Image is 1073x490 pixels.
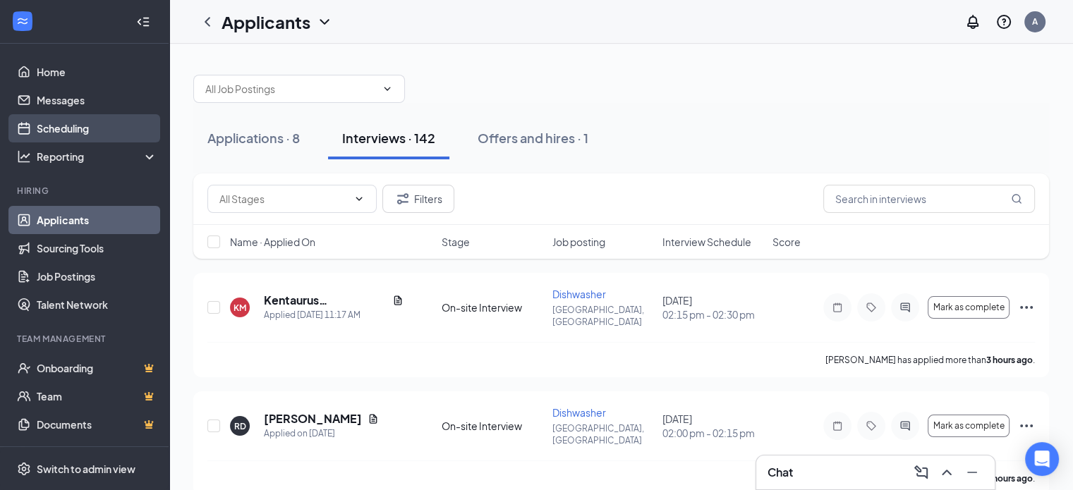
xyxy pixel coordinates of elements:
[768,465,793,480] h3: Chat
[964,13,981,30] svg: Notifications
[394,190,411,207] svg: Filter
[230,235,315,249] span: Name · Applied On
[37,234,157,262] a: Sourcing Tools
[316,13,333,30] svg: ChevronDown
[995,13,1012,30] svg: QuestionInfo
[234,420,246,432] div: RD
[205,81,376,97] input: All Job Postings
[37,114,157,142] a: Scheduling
[342,129,435,147] div: Interviews · 142
[37,262,157,290] a: Job Postings
[662,307,764,321] span: 02:15 pm - 02:30 pm
[662,235,751,249] span: Interview Schedule
[17,149,31,164] svg: Analysis
[264,411,362,427] h5: [PERSON_NAME]
[17,462,31,476] svg: Settings
[442,300,543,314] div: On-site Interview
[552,304,654,328] p: [GEOGRAPHIC_DATA], [GEOGRAPHIC_DATA]
[829,420,846,431] svg: Note
[825,354,1035,366] p: [PERSON_NAME] has applied more than .
[823,185,1035,213] input: Search in interviews
[552,406,606,419] span: Dishwasher
[928,296,1010,319] button: Mark as complete
[897,302,914,313] svg: ActiveChat
[933,302,1004,312] span: Mark as complete
[662,412,764,440] div: [DATE]
[863,420,880,431] svg: Tag
[478,129,588,147] div: Offers and hires · 1
[382,185,454,213] button: Filter Filters
[199,13,216,30] svg: ChevronLeft
[37,382,157,410] a: TeamCrown
[933,421,1004,431] span: Mark as complete
[961,461,983,484] button: Minimize
[1032,16,1038,27] div: A
[37,149,158,164] div: Reporting
[16,14,30,28] svg: WorkstreamLogo
[207,129,300,147] div: Applications · 8
[353,193,365,204] svg: ChevronDown
[1025,442,1059,476] div: Open Intercom Messenger
[662,426,764,440] span: 02:00 pm - 02:15 pm
[772,235,801,249] span: Score
[928,415,1010,437] button: Mark as complete
[1018,417,1035,434] svg: Ellipses
[829,302,846,313] svg: Note
[392,295,404,306] svg: Document
[863,302,880,313] svg: Tag
[1011,193,1022,204] svg: MagnifyingGlass
[1018,299,1035,316] svg: Ellipses
[234,302,246,314] div: KM
[264,293,387,308] h5: Kentaurus [PERSON_NAME]
[37,86,157,114] a: Messages
[382,83,393,94] svg: ChevronDown
[938,464,955,481] svg: ChevronUp
[37,290,157,319] a: Talent Network
[981,473,1033,484] b: 15 hours ago
[552,235,605,249] span: Job posting
[264,427,379,441] div: Applied on [DATE]
[37,462,135,476] div: Switch to admin view
[37,354,157,382] a: OnboardingCrown
[136,15,150,29] svg: Collapse
[37,206,157,234] a: Applicants
[37,439,157,467] a: SurveysCrown
[910,461,933,484] button: ComposeMessage
[17,333,154,345] div: Team Management
[964,464,981,481] svg: Minimize
[986,355,1033,365] b: 3 hours ago
[935,461,958,484] button: ChevronUp
[264,308,404,322] div: Applied [DATE] 11:17 AM
[552,288,606,300] span: Dishwasher
[222,10,310,34] h1: Applicants
[37,58,157,86] a: Home
[17,185,154,197] div: Hiring
[442,419,543,433] div: On-site Interview
[662,293,764,321] div: [DATE]
[219,191,348,207] input: All Stages
[552,422,654,446] p: [GEOGRAPHIC_DATA], [GEOGRAPHIC_DATA]
[897,420,914,431] svg: ActiveChat
[37,410,157,439] a: DocumentsCrown
[442,235,470,249] span: Stage
[368,413,379,424] svg: Document
[913,464,930,481] svg: ComposeMessage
